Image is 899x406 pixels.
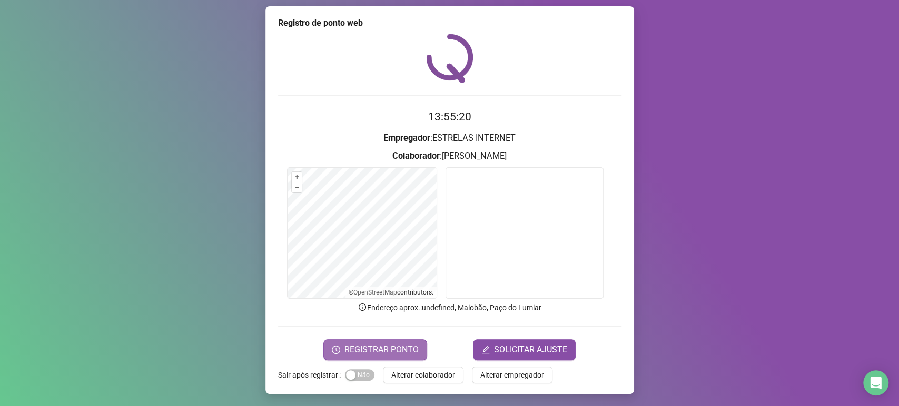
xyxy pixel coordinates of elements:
div: Open Intercom Messenger [863,370,888,395]
span: clock-circle [332,346,340,354]
button: REGISTRAR PONTO [323,339,427,360]
button: + [292,172,302,182]
strong: Colaborador [392,151,440,161]
button: – [292,182,302,192]
span: edit [481,346,490,354]
h3: : [PERSON_NAME] [278,149,621,163]
button: Alterar empregador [472,367,552,383]
li: © contributors. [349,289,433,296]
img: QRPoint [426,34,473,83]
div: Registro de ponto web [278,17,621,29]
time: 13:55:20 [428,110,471,123]
button: editSOLICITAR AJUSTE [473,339,576,360]
span: SOLICITAR AJUSTE [494,343,567,356]
span: REGISTRAR PONTO [344,343,419,356]
label: Sair após registrar [278,367,345,383]
strong: Empregador [383,133,430,143]
span: Alterar empregador [480,369,544,381]
a: OpenStreetMap [353,289,397,296]
h3: : ESTRELAS INTERNET [278,131,621,145]
p: Endereço aprox. : undefined, Maiobão, Paço do Lumiar [278,302,621,313]
span: Alterar colaborador [391,369,455,381]
button: Alterar colaborador [383,367,463,383]
span: info-circle [358,302,367,312]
